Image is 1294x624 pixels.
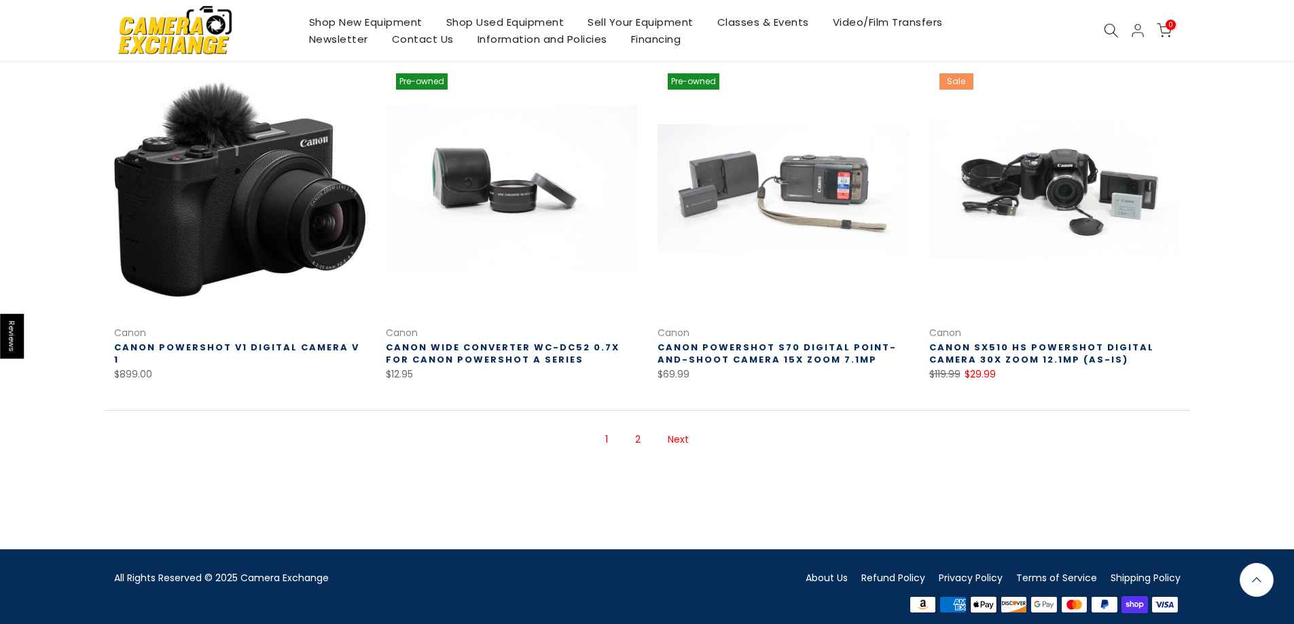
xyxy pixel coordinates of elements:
[297,31,380,48] a: Newsletter
[999,595,1029,615] img: discover
[114,366,365,383] div: $899.00
[1150,595,1181,615] img: visa
[1090,595,1120,615] img: paypal
[1166,20,1176,30] span: 0
[386,326,418,339] a: Canon
[297,14,434,31] a: Shop New Equipment
[380,31,465,48] a: Contact Us
[1016,571,1097,585] a: Terms of Service
[661,428,696,452] a: Next
[806,571,848,585] a: About Us
[939,571,1003,585] a: Privacy Policy
[1240,563,1274,597] a: Back to the top
[1119,595,1150,615] img: shopify pay
[929,367,960,381] del: $119.99
[929,341,1154,366] a: Canon SX510 HS PowerShot Digital Camera 30x Zoom 12.1mp (AS-IS)
[658,366,909,383] div: $69.99
[598,428,615,452] span: Page 1
[619,31,693,48] a: Financing
[114,341,359,366] a: Canon PowerShot V1 Digital Camera V 1
[907,595,938,615] img: amazon payments
[104,411,1191,474] nav: Pagination
[1059,595,1090,615] img: master
[968,595,999,615] img: apple pay
[1029,595,1060,615] img: google pay
[658,326,689,339] a: Canon
[1111,571,1181,585] a: Shipping Policy
[114,570,637,587] div: All Rights Reserved © 2025 Camera Exchange
[1157,23,1172,38] a: 0
[705,14,821,31] a: Classes & Events
[386,341,619,366] a: Canon Wide Converter WC-DC52 0.7x for Canon Powershot A Series
[965,366,996,383] ins: $29.99
[861,571,925,585] a: Refund Policy
[465,31,619,48] a: Information and Policies
[658,341,897,366] a: Canon PowerShot S70 Digital Point-and-Shoot Camera 15x Zoom 7.1mp
[628,428,647,452] a: Page 2
[114,326,146,339] a: Canon
[576,14,706,31] a: Sell Your Equipment
[929,326,961,339] a: Canon
[821,14,954,31] a: Video/Film Transfers
[938,595,969,615] img: american express
[386,366,637,383] div: $12.95
[434,14,576,31] a: Shop Used Equipment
